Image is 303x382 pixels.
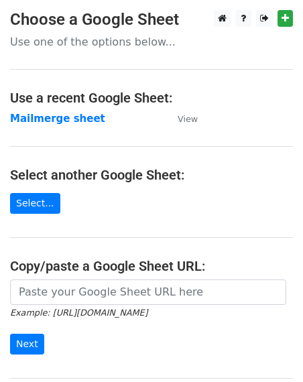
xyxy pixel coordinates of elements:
small: View [178,114,198,124]
a: Mailmerge sheet [10,113,105,125]
h4: Copy/paste a Google Sheet URL: [10,258,293,274]
iframe: Chat Widget [236,318,303,382]
h3: Choose a Google Sheet [10,10,293,29]
a: Select... [10,193,60,214]
h4: Use a recent Google Sheet: [10,90,293,106]
small: Example: [URL][DOMAIN_NAME] [10,308,147,318]
a: View [164,113,198,125]
h4: Select another Google Sheet: [10,167,293,183]
input: Next [10,334,44,355]
p: Use one of the options below... [10,35,293,49]
input: Paste your Google Sheet URL here [10,279,286,305]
